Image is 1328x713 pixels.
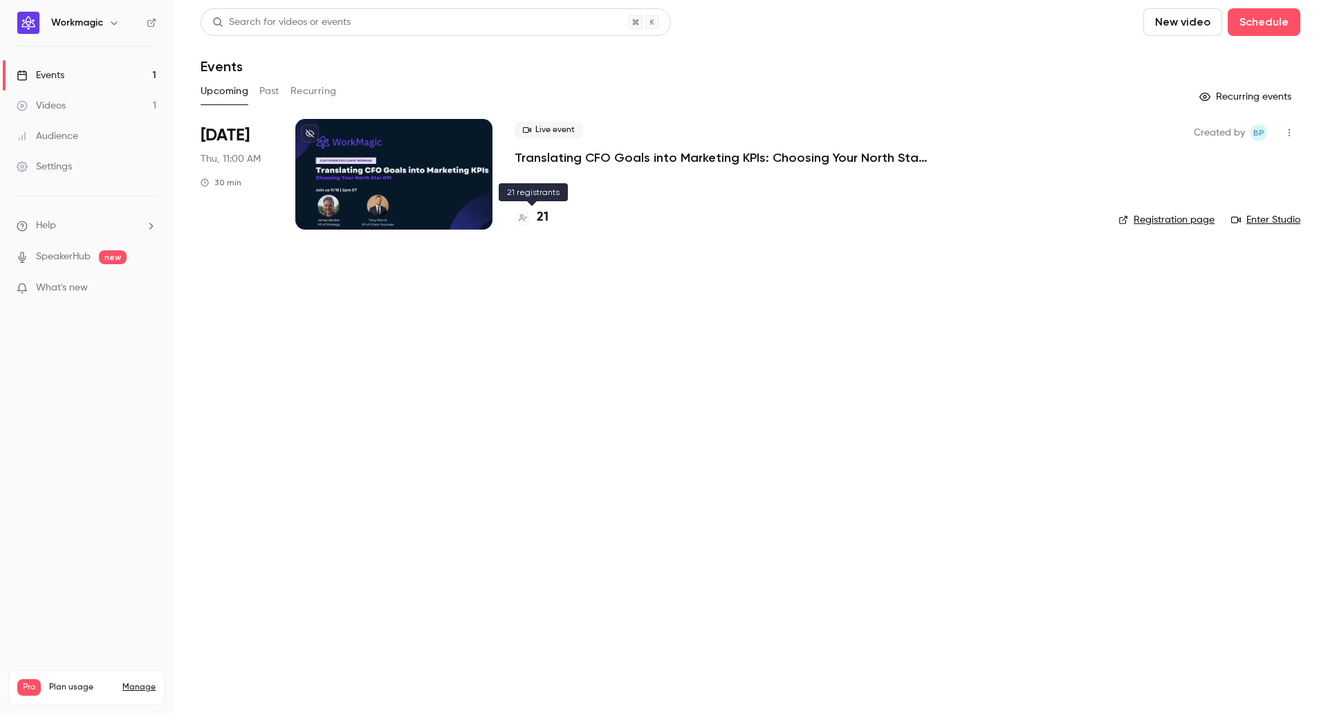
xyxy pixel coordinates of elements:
div: Events [17,68,64,82]
button: Past [259,80,279,102]
button: Recurring [290,80,337,102]
span: Created by [1194,124,1245,141]
h4: 21 [537,208,548,227]
img: Workmagic [17,12,39,34]
button: New video [1143,8,1222,36]
iframe: Noticeable Trigger [140,282,156,295]
span: Help [36,219,56,233]
h1: Events [201,58,243,75]
div: Videos [17,99,66,113]
a: Translating CFO Goals into Marketing KPIs: Choosing Your North Star KPI [515,149,930,166]
span: BP [1253,124,1264,141]
span: Pro [17,679,41,696]
div: Audience [17,129,78,143]
h6: Workmagic [51,16,103,30]
div: Search for videos or events [212,15,351,30]
a: Registration page [1118,213,1215,227]
a: SpeakerHub [36,250,91,264]
a: 21 [515,208,548,227]
button: Schedule [1228,8,1300,36]
div: Sep 18 Thu, 11:00 AM (America/Los Angeles) [201,119,273,230]
span: [DATE] [201,124,250,147]
div: Settings [17,160,72,174]
span: new [99,250,127,264]
div: 30 min [201,177,241,188]
span: Brian Plant [1251,124,1267,141]
button: Upcoming [201,80,248,102]
span: Live event [515,122,583,138]
a: Manage [122,682,156,693]
span: Thu, 11:00 AM [201,152,261,166]
button: Recurring events [1193,86,1300,108]
li: help-dropdown-opener [17,219,156,233]
span: What's new [36,281,88,295]
span: Plan usage [49,682,114,693]
a: Enter Studio [1231,213,1300,227]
